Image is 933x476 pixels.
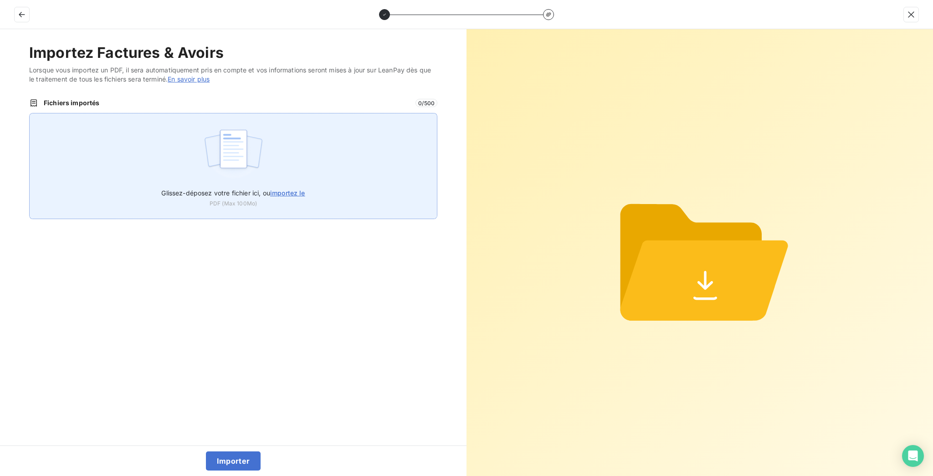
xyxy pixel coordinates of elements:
[161,189,305,197] span: Glissez-déposez votre fichier ici, ou
[29,66,437,84] span: Lorsque vous importez un PDF, il sera automatiquement pris en compte et vos informations seront m...
[44,98,410,107] span: Fichiers importés
[415,99,437,107] span: 0 / 500
[902,445,924,467] div: Open Intercom Messenger
[210,200,257,208] span: PDF (Max 100Mo)
[29,44,437,62] h2: Importez Factures & Avoirs
[203,124,264,183] img: illustration
[270,189,305,197] span: importez le
[168,75,210,83] a: En savoir plus
[206,451,261,471] button: Importer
